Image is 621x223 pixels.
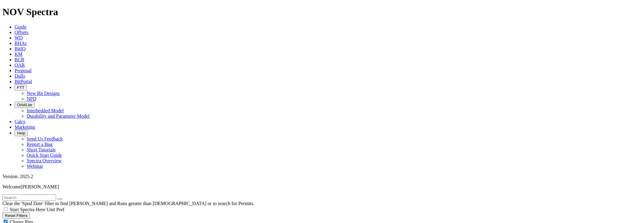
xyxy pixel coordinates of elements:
[2,194,56,201] input: Search
[15,124,35,130] a: Marketing
[27,164,43,169] a: Webinar
[27,158,62,163] a: Spectra Overview
[17,103,32,107] span: OrbitLite
[15,57,24,62] a: BCR
[15,130,28,136] button: Help
[27,142,52,147] a: Report a Bug
[15,84,27,91] button: FTT
[15,73,25,79] a: Dulls
[15,119,25,124] a: Calcs
[27,91,60,96] a: New Bit Designs
[27,108,64,113] a: Interbedded Model
[15,102,35,108] button: OrbitLite
[15,52,22,57] a: KM
[15,68,32,73] a: Proposal
[46,207,64,212] span: Unit Pref
[15,46,25,51] a: BitIQ
[27,153,62,158] a: Quick Start Guide
[27,113,90,119] a: Durability and Parameter Model
[15,30,29,35] a: Offsets
[17,85,24,90] span: FTT
[17,131,25,135] span: Help
[27,147,56,152] a: Short Tutorials
[10,207,45,212] span: Start Spectra Here
[15,41,27,46] a: BHAs
[15,24,26,29] a: Guide
[2,184,619,190] p: Welcome
[4,207,8,211] input: Start Spectra Here
[15,63,25,68] a: OAR
[27,136,63,141] a: Send Us Feedback
[2,212,30,219] button: Reset Filters
[15,35,23,40] a: WD
[21,184,59,189] span: [PERSON_NAME]
[2,6,619,18] h1: NOV Spectra
[2,201,254,206] span: Clear the 'Spud Date' filter to find [PERSON_NAME] and Runs greater than [DEMOGRAPHIC_DATA] or to...
[27,96,36,101] a: NPD
[2,174,619,179] div: Version: 2025.2
[15,79,32,84] a: BitPortal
